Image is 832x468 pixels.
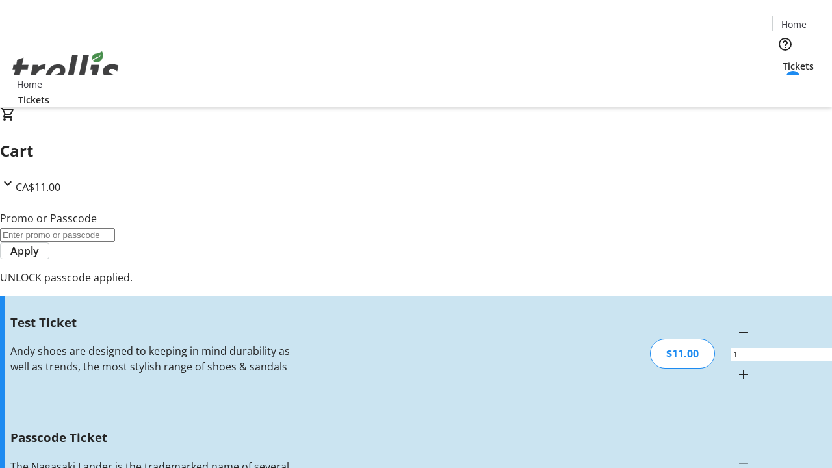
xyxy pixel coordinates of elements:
img: Orient E2E Organization jilktz4xHa's Logo [8,37,123,102]
h3: Passcode Ticket [10,428,294,447]
div: $11.00 [650,339,715,369]
span: CA$11.00 [16,180,60,194]
div: Andy shoes are designed to keeping in mind durability as well as trends, the most stylish range o... [10,343,294,374]
button: Cart [772,73,798,99]
a: Home [773,18,814,31]
span: Apply [10,243,39,259]
a: Tickets [772,59,824,73]
button: Help [772,31,798,57]
span: Tickets [18,93,49,107]
span: Home [781,18,807,31]
a: Tickets [8,93,60,107]
button: Increment by one [731,361,757,387]
span: Home [17,77,42,91]
button: Decrement by one [731,320,757,346]
span: Tickets [783,59,814,73]
h3: Test Ticket [10,313,294,331]
a: Home [8,77,50,91]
